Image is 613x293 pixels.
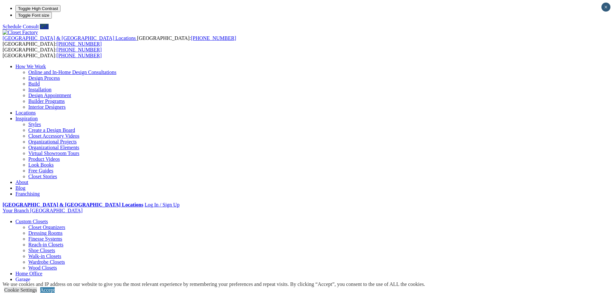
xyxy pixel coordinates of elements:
a: Walk-in Closets [28,253,61,259]
a: Closet Accessory Videos [28,133,79,139]
a: Virtual Showroom Tours [28,151,79,156]
a: Create a Design Board [28,127,75,133]
div: We use cookies and IP address on our website to give you the most relevant experience by remember... [3,281,425,287]
a: Organizational Projects [28,139,77,144]
a: Your Branch [GEOGRAPHIC_DATA] [3,208,83,213]
a: Custom Closets [15,219,48,224]
a: How We Work [15,64,46,69]
a: Shoe Closets [28,248,55,253]
img: Closet Factory [3,30,38,35]
a: Home Office [15,271,42,276]
span: [GEOGRAPHIC_DATA]: [GEOGRAPHIC_DATA]: [3,35,236,47]
span: Toggle Font size [18,13,49,18]
span: [GEOGRAPHIC_DATA]: [GEOGRAPHIC_DATA]: [3,47,102,58]
a: Closet Organizers [28,224,65,230]
a: Blog [15,185,25,191]
a: Garage [15,277,30,282]
a: Finesse Systems [28,236,62,242]
a: Wood Closets [28,265,57,270]
a: Log In / Sign Up [144,202,179,207]
a: Reach-in Closets [28,242,63,247]
a: Organizational Elements [28,145,79,150]
a: Look Books [28,162,54,168]
a: Build [28,81,40,87]
a: Interior Designers [28,104,66,110]
a: [GEOGRAPHIC_DATA] & [GEOGRAPHIC_DATA] Locations [3,35,137,41]
a: Inspiration [15,116,38,121]
a: [GEOGRAPHIC_DATA] & [GEOGRAPHIC_DATA] Locations [3,202,143,207]
a: Locations [15,110,36,115]
a: Franchising [15,191,40,197]
button: Toggle Font size [15,12,52,19]
a: Wardrobe Closets [28,259,65,265]
button: Toggle High Contrast [15,5,60,12]
a: Call [40,24,49,29]
a: [PHONE_NUMBER] [57,53,102,58]
a: Dressing Rooms [28,230,62,236]
span: Toggle High Contrast [18,6,58,11]
span: [GEOGRAPHIC_DATA] [30,208,82,213]
a: Cookie Settings [4,287,37,293]
a: Styles [28,122,41,127]
a: Schedule Consult [3,24,39,29]
a: Online and In-Home Design Consultations [28,69,116,75]
a: Free Guides [28,168,53,173]
a: Product Videos [28,156,60,162]
a: [PHONE_NUMBER] [191,35,236,41]
span: [GEOGRAPHIC_DATA] & [GEOGRAPHIC_DATA] Locations [3,35,136,41]
span: Your Branch [3,208,29,213]
a: About [15,179,28,185]
a: Design Process [28,75,60,81]
a: [PHONE_NUMBER] [57,47,102,52]
a: Closet Stories [28,174,57,179]
button: Close [601,3,610,12]
a: Design Appointment [28,93,71,98]
a: Accept [40,287,55,293]
a: Installation [28,87,51,92]
a: [PHONE_NUMBER] [57,41,102,47]
a: Builder Programs [28,98,65,104]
